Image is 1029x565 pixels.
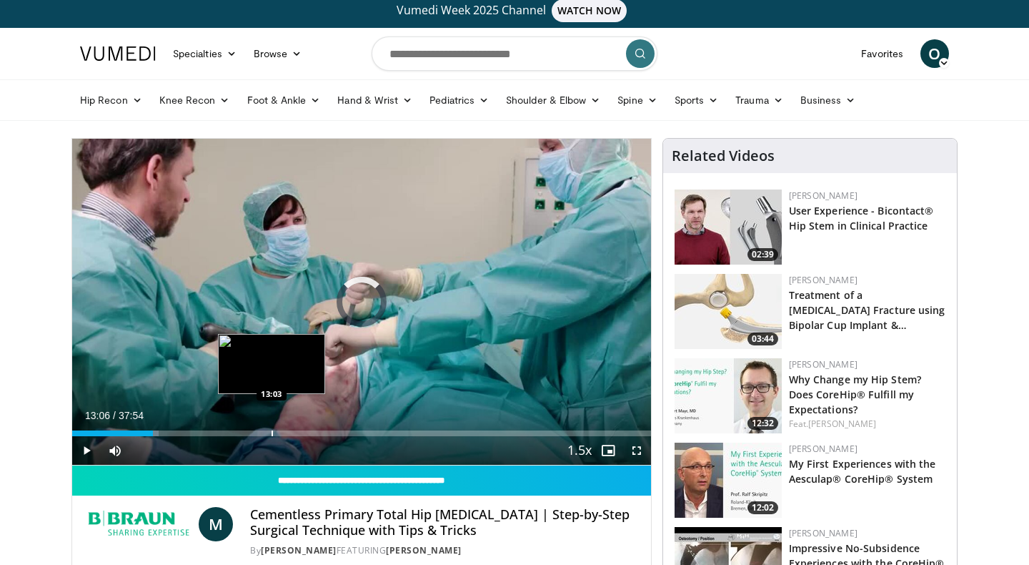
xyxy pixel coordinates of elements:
a: 02:39 [675,190,782,265]
img: 91b111a7-5173-4914-9915-8ee52757365d.jpg.150x105_q85_crop-smart_upscale.jpg [675,358,782,433]
a: My First Experiences with the Aesculap® CoreHip® System [789,457,936,486]
a: M [199,507,233,541]
a: Sports [666,86,727,114]
a: Trauma [727,86,792,114]
img: 0db22b30-d533-42c0-80d5-28c8f312f1a0.150x105_q85_crop-smart_upscale.jpg [675,190,782,265]
span: 12:32 [747,417,778,430]
a: Browse [245,39,311,68]
span: 12:02 [747,501,778,514]
a: [PERSON_NAME] [789,527,857,539]
span: 03:44 [747,333,778,345]
div: Feat. [789,418,945,431]
span: 02:39 [747,248,778,261]
a: Knee Recon [151,86,239,114]
a: [PERSON_NAME] [386,544,462,556]
span: 37:54 [119,410,144,421]
span: 13:06 [85,410,110,421]
a: User Experience - Bicontact® Hip Stem in Clinical Practice [789,204,934,232]
a: Specialties [164,39,245,68]
a: 12:32 [675,358,782,433]
h4: Related Videos [672,147,775,164]
a: Shoulder & Elbow [497,86,609,114]
a: [PERSON_NAME] [789,443,857,455]
img: image.jpeg [218,334,325,394]
button: Playback Rate [565,436,594,465]
img: dd541074-bb98-4b7d-853b-83c717806bb5.jpg.150x105_q85_crop-smart_upscale.jpg [675,274,782,349]
a: Business [792,86,865,114]
button: Play [72,436,101,465]
a: [PERSON_NAME] [789,358,857,370]
a: Treatment of a [MEDICAL_DATA] Fracture using Bipolar Cup Implant &… [789,288,945,332]
a: Why Change my Hip Stem? Does CoreHip® Fulfill my Expectations? [789,373,921,416]
h4: Cementless Primary Total Hip [MEDICAL_DATA] | Step-by-Step Surgical Technique with Tips & Tricks [250,507,639,538]
a: [PERSON_NAME] [808,418,876,430]
a: 12:02 [675,443,782,518]
a: Hip Recon [71,86,151,114]
button: Mute [101,436,129,465]
a: [PERSON_NAME] [789,190,857,202]
a: Spine [609,86,665,114]
button: Fullscreen [622,436,651,465]
a: Favorites [852,39,912,68]
a: [PERSON_NAME] [261,544,337,556]
a: Hand & Wrist [329,86,421,114]
input: Search topics, interventions [372,36,657,71]
img: d73e04c3-288b-4a17-9b46-60ae1f641967.jpg.150x105_q85_crop-smart_upscale.jpg [675,443,782,518]
img: VuMedi Logo [80,46,156,61]
a: 03:44 [675,274,782,349]
button: Enable picture-in-picture mode [594,436,622,465]
a: Pediatrics [421,86,497,114]
a: [PERSON_NAME] [789,274,857,286]
a: Foot & Ankle [239,86,329,114]
div: By FEATURING [250,544,639,557]
span: / [113,410,116,421]
img: B. Braun [84,507,193,541]
video-js: Video Player [72,139,651,466]
div: Progress Bar [72,431,651,436]
a: O [920,39,949,68]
